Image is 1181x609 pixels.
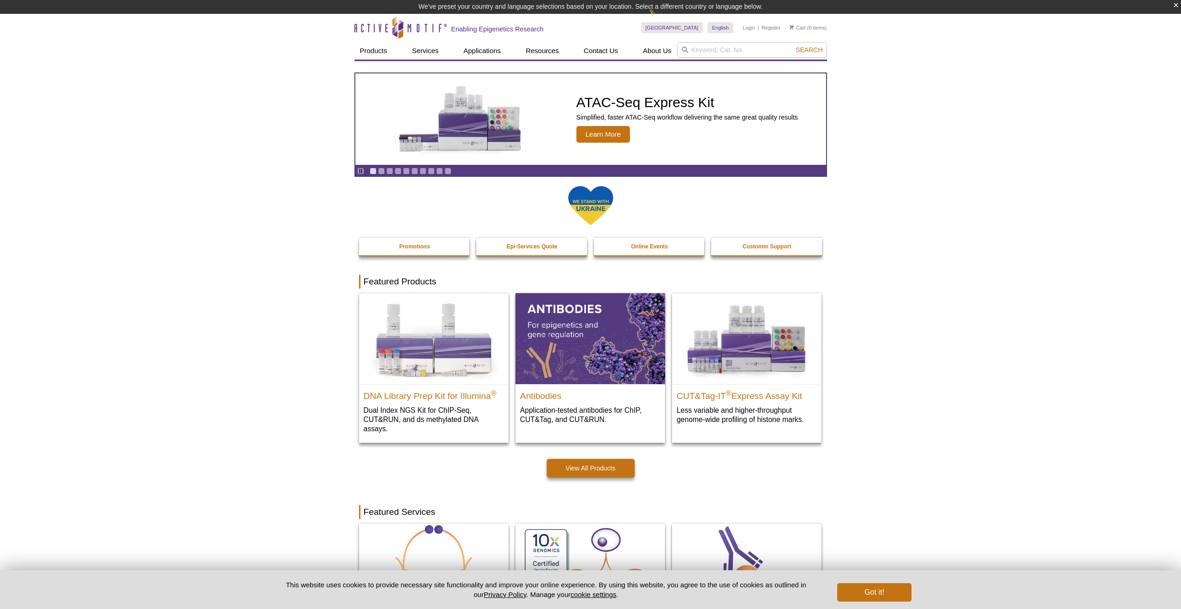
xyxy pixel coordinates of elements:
strong: Customer Support [743,243,791,250]
img: DNA Library Prep Kit for Illumina [359,293,509,384]
h2: Antibodies [520,387,660,401]
h2: DNA Library Prep Kit for Illumina [364,387,504,401]
a: Products [354,42,393,60]
img: ATAC-Seq Express Kit [385,84,537,154]
strong: Epi-Services Quote [507,243,558,250]
li: | [758,22,759,33]
span: Search [796,46,822,54]
a: Go to slide 4 [395,168,402,175]
img: All Antibodies [516,293,665,384]
a: Toggle autoplay [357,168,364,175]
img: CUT&Tag-IT® Express Assay Kit [672,293,821,384]
h2: CUT&Tag-IT Express Assay Kit [677,387,817,401]
h2: ATAC-Seq Express Kit [576,96,798,109]
p: Less variable and higher-throughput genome-wide profiling of histone marks​. [677,405,817,424]
strong: Online Events [631,243,668,250]
p: This website uses cookies to provide necessary site functionality and improve your online experie... [270,580,822,599]
a: Resources [520,42,564,60]
p: Dual Index NGS Kit for ChIP-Seq, CUT&RUN, and ds methylated DNA assays. [364,405,504,434]
a: DNA Library Prep Kit for Illumina DNA Library Prep Kit for Illumina® Dual Index NGS Kit for ChIP-... [359,293,509,442]
a: Go to slide 9 [436,168,443,175]
a: Go to slide 7 [420,168,426,175]
a: Go to slide 6 [411,168,418,175]
img: Change Here [649,7,673,29]
li: (0 items) [790,22,827,33]
sup: ® [726,389,731,397]
a: Contact Us [578,42,623,60]
a: Privacy Policy [484,591,526,598]
a: Cart [790,24,806,31]
a: Services [407,42,444,60]
a: Epi-Services Quote [476,238,588,255]
a: Register [761,24,780,31]
img: We Stand With Ukraine [568,185,614,226]
input: Keyword, Cat. No. [677,42,827,58]
a: Go to slide 1 [370,168,377,175]
a: View All Products [547,459,635,477]
a: CUT&Tag-IT® Express Assay Kit CUT&Tag-IT®Express Assay Kit Less variable and higher-throughput ge... [672,293,821,433]
sup: ® [491,389,497,397]
p: Application-tested antibodies for ChIP, CUT&Tag, and CUT&RUN. [520,405,660,424]
a: ATAC-Seq Express Kit ATAC-Seq Express Kit Simplified, faster ATAC-Seq workflow delivering the sam... [355,73,826,165]
article: ATAC-Seq Express Kit [355,73,826,165]
a: Go to slide 10 [444,168,451,175]
a: Promotions [359,238,471,255]
p: Simplified, faster ATAC-Seq workflow delivering the same great quality results [576,113,798,121]
a: Customer Support [711,238,823,255]
a: Go to slide 3 [386,168,393,175]
a: Go to slide 5 [403,168,410,175]
a: Go to slide 8 [428,168,435,175]
span: Learn More [576,126,630,143]
img: Your Cart [790,25,794,30]
a: All Antibodies Antibodies Application-tested antibodies for ChIP, CUT&Tag, and CUT&RUN. [516,293,665,433]
button: Search [793,46,825,54]
strong: Promotions [399,243,430,250]
h2: Featured Products [359,275,822,289]
a: English [707,22,733,33]
a: [GEOGRAPHIC_DATA] [641,22,703,33]
a: Go to slide 2 [378,168,385,175]
a: Applications [458,42,506,60]
h2: Featured Services [359,505,822,519]
button: Got it! [837,583,911,602]
a: Login [743,24,755,31]
a: Online Events [594,238,706,255]
a: About Us [637,42,677,60]
h2: Enabling Epigenetics Research [451,25,544,33]
button: cookie settings [570,591,616,598]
